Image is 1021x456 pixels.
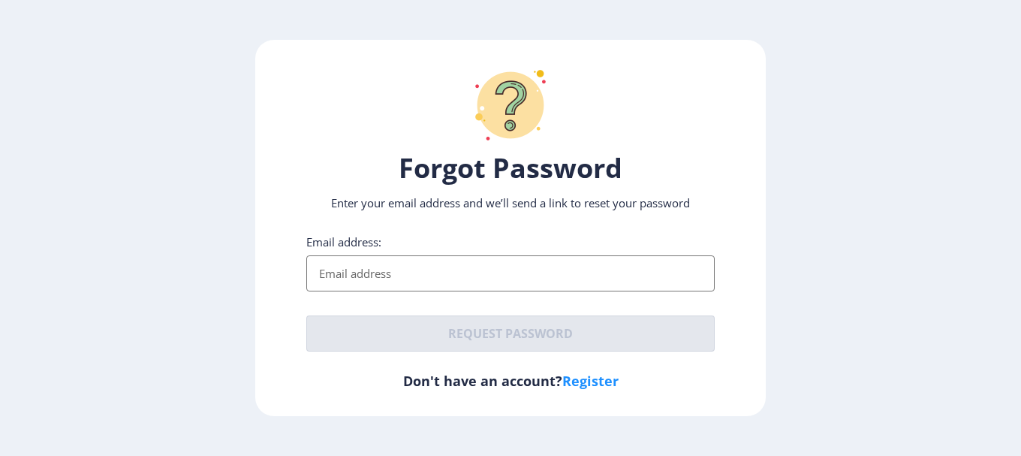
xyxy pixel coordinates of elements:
h1: Forgot Password [306,150,715,186]
input: Email address [306,255,715,291]
label: Email address: [306,234,381,249]
p: Enter your email address and we’ll send a link to reset your password [306,195,715,210]
img: question-mark [465,60,556,150]
a: Register [562,372,619,390]
h6: Don't have an account? [306,372,715,390]
button: Request password [306,316,715,352]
